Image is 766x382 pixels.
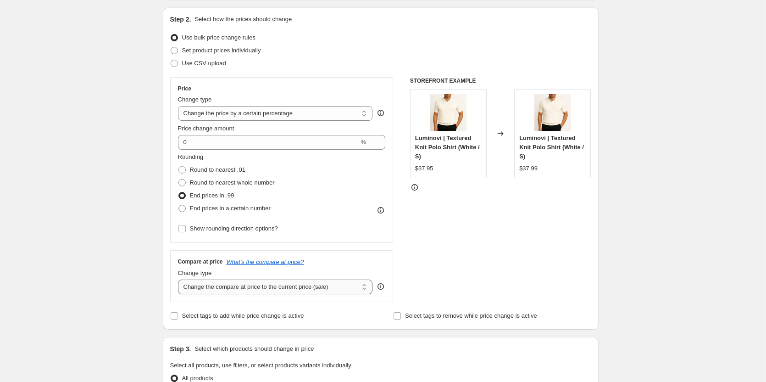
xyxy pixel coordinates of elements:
[178,85,191,92] h3: Price
[430,94,466,131] img: Luminovi-Textured-Knit-Polo-Shirt_80x.png
[190,225,278,232] span: Show rounding direction options?
[178,270,212,276] span: Change type
[178,153,204,160] span: Rounding
[194,344,314,354] p: Select which products should change in price
[405,312,537,319] span: Select tags to remove while price change is active
[182,60,226,67] span: Use CSV upload
[178,125,234,132] span: Price change amount
[415,165,433,172] span: $37.95
[519,165,538,172] span: $37.99
[182,34,255,41] span: Use bulk price change rules
[182,47,261,54] span: Set product prices individually
[190,179,275,186] span: Round to nearest whole number
[194,15,292,24] p: Select how the prices should change
[415,135,480,160] span: Luminovi | Textured Knit Polo Shirt (White / S)
[182,375,213,382] span: All products
[190,166,245,173] span: Round to nearest .01
[519,135,584,160] span: Luminovi | Textured Knit Polo Shirt (White / S)
[178,258,223,265] h3: Compare at price
[170,15,191,24] h2: Step 2.
[376,282,385,291] div: help
[361,139,366,146] span: %
[178,135,359,150] input: -15
[178,96,212,103] span: Change type
[170,362,351,369] span: Select all products, use filters, or select products variants individually
[410,77,591,84] h6: STOREFRONT EXAMPLE
[534,94,571,131] img: Luminovi-Textured-Knit-Polo-Shirt_80x.png
[190,192,234,199] span: End prices in .99
[170,344,191,354] h2: Step 3.
[182,312,304,319] span: Select tags to add while price change is active
[227,258,304,265] button: What's the compare at price?
[376,108,385,118] div: help
[190,205,271,212] span: End prices in a certain number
